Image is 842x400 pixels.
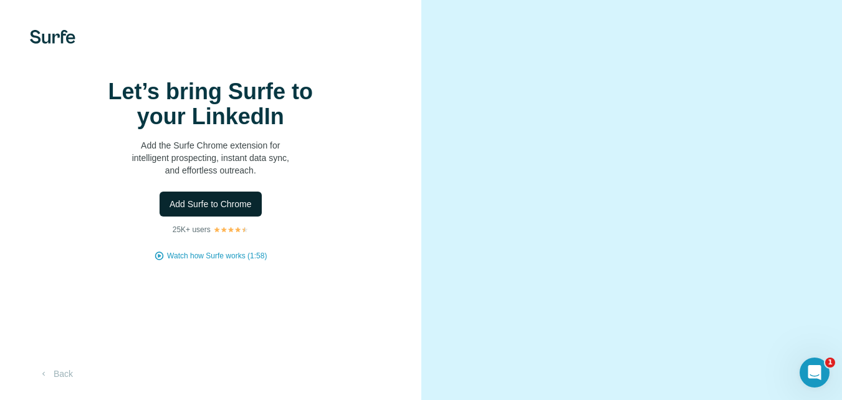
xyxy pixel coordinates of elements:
[86,79,335,129] h1: Let’s bring Surfe to your LinkedIn
[30,363,82,385] button: Back
[825,358,835,368] span: 1
[160,192,262,217] button: Add Surfe to Chrome
[167,250,267,261] button: Watch how Surfe works (1:58)
[800,358,830,388] iframe: Intercom live chat
[30,30,75,44] img: Surfe's logo
[213,226,249,233] img: Rating Stars
[173,224,211,235] p: 25K+ users
[86,139,335,177] p: Add the Surfe Chrome extension for intelligent prospecting, instant data sync, and effortless out...
[170,198,252,210] span: Add Surfe to Chrome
